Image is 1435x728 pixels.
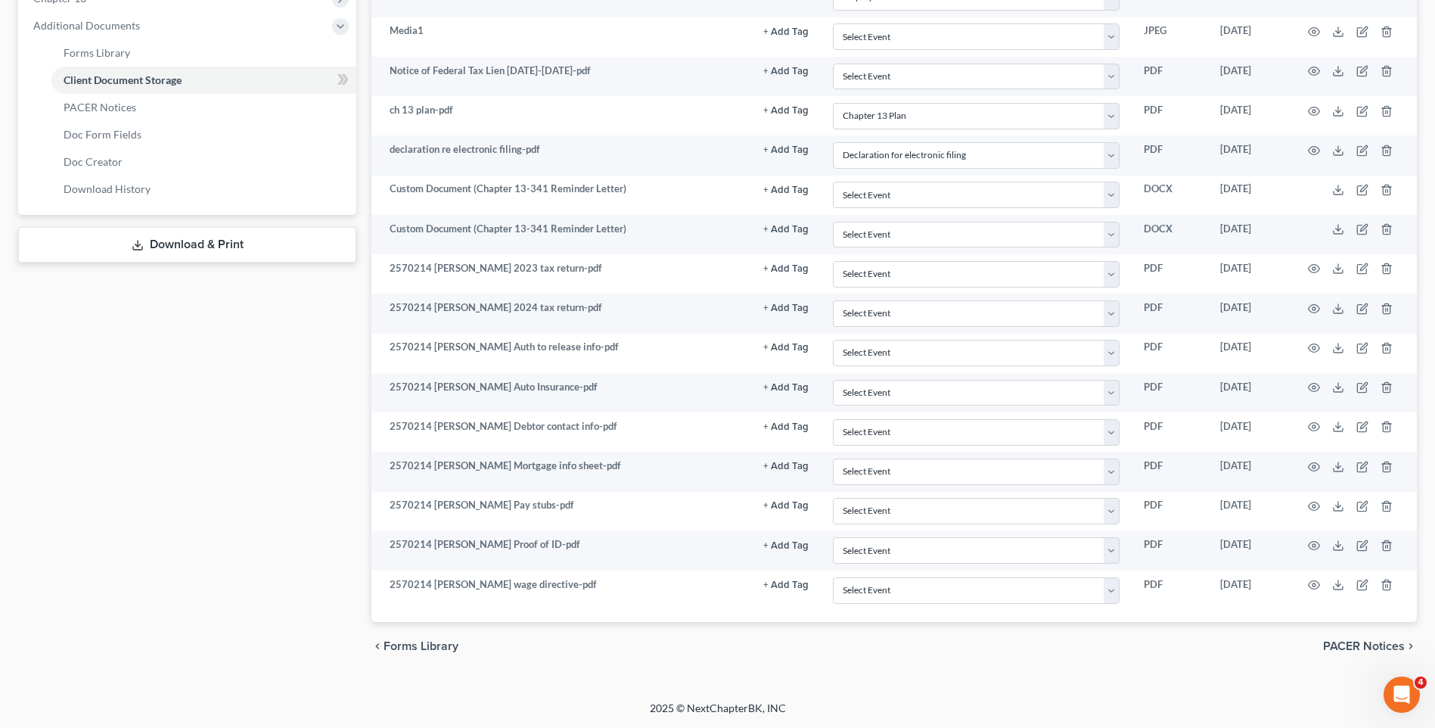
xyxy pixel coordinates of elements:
button: + Add Tag [763,580,809,590]
span: PACER Notices [64,101,136,114]
td: 2570214 [PERSON_NAME] Proof of ID-pdf [371,531,750,571]
td: 2570214 [PERSON_NAME] Mortgage info sheet-pdf [371,452,750,491]
span: Forms Library [384,640,458,652]
td: 2570214 [PERSON_NAME] wage directive-pdf [371,571,750,610]
td: PDF [1132,452,1208,491]
td: [DATE] [1208,96,1290,135]
td: [DATE] [1208,571,1290,610]
a: Download History [51,176,356,203]
td: PDF [1132,571,1208,610]
button: + Add Tag [763,27,809,37]
td: DOCX [1132,176,1208,215]
button: + Add Tag [763,264,809,274]
a: + Add Tag [763,498,809,512]
td: [DATE] [1208,294,1290,333]
td: [DATE] [1208,254,1290,294]
a: + Add Tag [763,23,809,38]
button: chevron_left Forms Library [371,640,458,652]
a: + Add Tag [763,142,809,157]
span: Additional Documents [33,19,140,32]
td: JPEG [1132,17,1208,57]
td: 2570214 [PERSON_NAME] Auto Insurance-pdf [371,373,750,412]
td: Custom Document (Chapter 13-341 Reminder Letter) [371,176,750,215]
span: PACER Notices [1323,640,1405,652]
a: Doc Creator [51,148,356,176]
td: PDF [1132,334,1208,373]
td: [DATE] [1208,373,1290,412]
span: Client Document Storage [64,73,182,86]
td: PDF [1132,531,1208,571]
button: + Add Tag [763,501,809,511]
a: Forms Library [51,39,356,67]
td: [DATE] [1208,334,1290,373]
td: Media1 [371,17,750,57]
td: 2570214 [PERSON_NAME] Pay stubs-pdf [371,492,750,531]
td: [DATE] [1208,412,1290,452]
td: [DATE] [1208,135,1290,175]
td: [DATE] [1208,17,1290,57]
span: Download History [64,182,151,195]
td: [DATE] [1208,57,1290,96]
td: [DATE] [1208,492,1290,531]
button: + Add Tag [763,67,809,76]
td: PDF [1132,57,1208,96]
a: + Add Tag [763,103,809,117]
a: + Add Tag [763,340,809,354]
td: 2570214 [PERSON_NAME] 2023 tax return-pdf [371,254,750,294]
td: 2570214 [PERSON_NAME] 2024 tax return-pdf [371,294,750,333]
td: [DATE] [1208,176,1290,215]
a: + Add Tag [763,222,809,236]
td: PDF [1132,135,1208,175]
button: + Add Tag [763,343,809,353]
span: Forms Library [64,46,130,59]
button: PACER Notices chevron_right [1323,640,1417,652]
button: + Add Tag [763,422,809,432]
iframe: Intercom live chat [1384,677,1420,713]
a: Client Document Storage [51,67,356,94]
a: Download & Print [18,227,356,263]
a: PACER Notices [51,94,356,121]
a: + Add Tag [763,537,809,552]
a: + Add Tag [763,577,809,592]
td: [DATE] [1208,215,1290,254]
td: 2570214 [PERSON_NAME] Auth to release info-pdf [371,334,750,373]
button: + Add Tag [763,383,809,393]
td: DOCX [1132,215,1208,254]
td: [DATE] [1208,531,1290,571]
button: + Add Tag [763,225,809,235]
button: + Add Tag [763,462,809,471]
td: ch 13 plan-pdf [371,96,750,135]
td: PDF [1132,492,1208,531]
td: PDF [1132,412,1208,452]
span: Doc Form Fields [64,128,141,141]
span: 4 [1415,677,1427,689]
td: declaration re electronic filing-pdf [371,135,750,175]
td: PDF [1132,254,1208,294]
i: chevron_right [1405,640,1417,652]
div: 2025 © NextChapterBK, INC [287,701,1149,728]
td: [DATE] [1208,452,1290,491]
i: chevron_left [371,640,384,652]
a: + Add Tag [763,380,809,394]
button: + Add Tag [763,106,809,116]
a: Doc Form Fields [51,121,356,148]
td: Notice of Federal Tax Lien [DATE]-[DATE]-pdf [371,57,750,96]
a: + Add Tag [763,64,809,78]
a: + Add Tag [763,261,809,275]
td: PDF [1132,294,1208,333]
span: Doc Creator [64,155,123,168]
button: + Add Tag [763,145,809,155]
button: + Add Tag [763,185,809,195]
button: + Add Tag [763,541,809,551]
td: 2570214 [PERSON_NAME] Debtor contact info-pdf [371,412,750,452]
a: + Add Tag [763,182,809,196]
td: PDF [1132,373,1208,412]
td: PDF [1132,96,1208,135]
a: + Add Tag [763,459,809,473]
button: + Add Tag [763,303,809,313]
a: + Add Tag [763,300,809,315]
a: + Add Tag [763,419,809,434]
td: Custom Document (Chapter 13-341 Reminder Letter) [371,215,750,254]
